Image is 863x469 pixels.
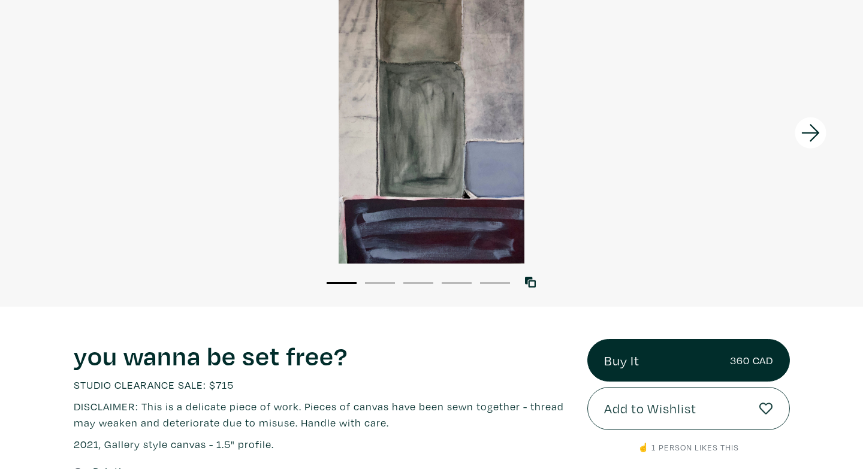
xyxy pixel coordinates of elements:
[442,282,472,284] button: 4 of 5
[604,398,696,419] span: Add to Wishlist
[587,441,790,454] p: ☝️ 1 person likes this
[74,377,570,393] p: STUDIO CLEARANCE SALE: $715
[730,352,773,368] small: 360 CAD
[403,282,433,284] button: 3 of 5
[74,436,570,452] p: 2021, Gallery style canvas - 1.5" profile.
[587,387,790,430] button: Add to Wishlist
[587,339,790,382] a: Buy It360 CAD
[74,339,570,371] h1: you wanna be set free?
[74,398,570,431] p: DISCLAIMER: This is a delicate piece of work. Pieces of canvas have been sewn together - thread m...
[365,282,395,284] button: 2 of 5
[480,282,510,284] button: 5 of 5
[327,282,357,284] button: 1 of 5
